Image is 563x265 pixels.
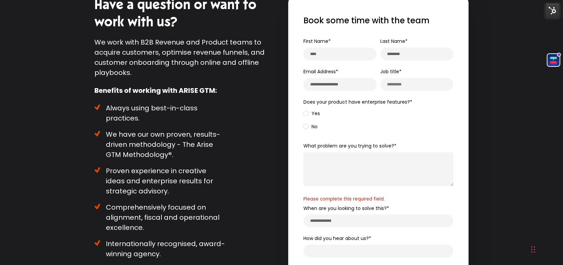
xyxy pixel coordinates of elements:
[94,129,226,160] li: We have our own proven, results-driven methodology - The Arise GTM Methodology .
[11,11,16,16] img: logo_orange.svg
[545,3,560,18] img: HubSpot Tools Menu Toggle
[303,196,385,202] label: Please complete this required field.
[303,99,410,105] span: Does your product have enterprise features?
[531,239,535,260] div: Drag
[26,40,60,44] div: Domain Overview
[94,202,226,233] li: Comprehensively focused on alignment, fiscal and operational excellence.
[303,142,394,149] span: What problem are you trying to solve?
[19,11,33,16] div: v 4.0.25
[168,150,172,159] strong: ®
[94,103,226,123] li: Always using best-in-class practices.
[67,39,72,45] img: tab_keywords_by_traffic_grey.svg
[303,68,336,75] span: Email Address
[303,15,453,26] h3: Book some time with the team
[94,86,217,95] strong: Benefits of working with ARISE GTM:
[303,110,320,117] span: Yes
[303,235,369,242] span: How did you hear about us?
[11,18,16,23] img: website_grey.svg
[303,38,328,45] span: First Name
[94,166,226,196] li: Proven experience in creative ideas and enterprise results for strategic advisory.
[303,205,387,212] span: When are you looking to solve this?
[381,68,399,75] span: Job title
[18,39,24,45] img: tab_domain_overview_orange.svg
[94,239,226,259] li: Internationally recognised, award-winning agency.
[18,18,74,23] div: Domain: [DOMAIN_NAME]
[75,40,114,44] div: Keywords by Traffic
[303,124,318,130] span: No
[381,38,406,45] span: Last Name
[412,181,563,265] iframe: Chat Widget
[94,37,276,78] p: We work with B2B Revenue and Product teams to acquire customers, optimise revenue funnels, and cu...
